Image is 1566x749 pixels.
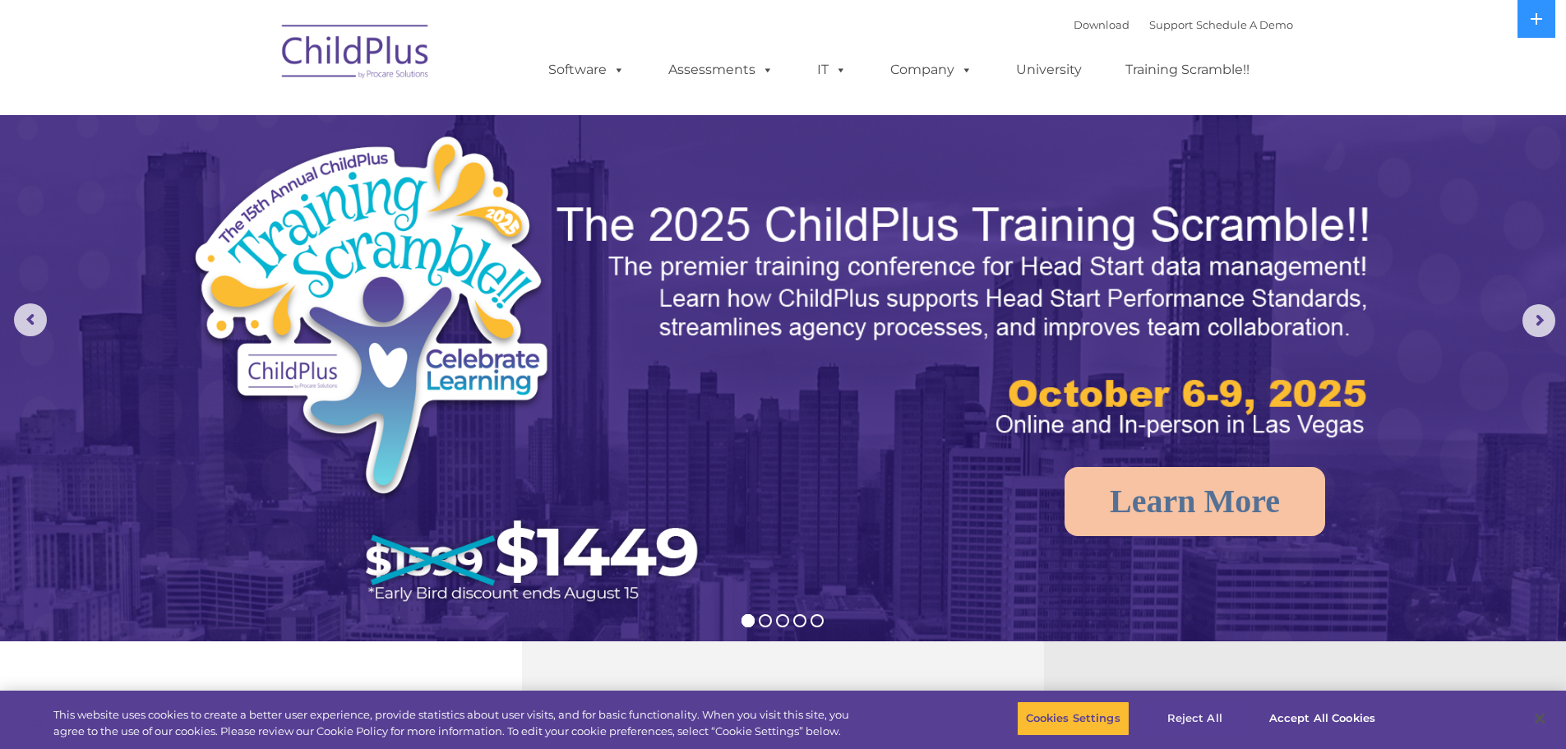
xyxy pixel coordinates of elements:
[1522,700,1558,737] button: Close
[1196,18,1293,31] a: Schedule A Demo
[1074,18,1293,31] font: |
[1017,701,1129,736] button: Cookies Settings
[229,109,279,121] span: Last name
[1143,701,1246,736] button: Reject All
[801,53,863,86] a: IT
[874,53,989,86] a: Company
[1149,18,1193,31] a: Support
[1000,53,1098,86] a: University
[1065,467,1325,536] a: Learn More
[652,53,790,86] a: Assessments
[1109,53,1266,86] a: Training Scramble!!
[274,13,438,95] img: ChildPlus by Procare Solutions
[229,176,298,188] span: Phone number
[532,53,641,86] a: Software
[1074,18,1129,31] a: Download
[1260,701,1384,736] button: Accept All Cookies
[53,707,862,739] div: This website uses cookies to create a better user experience, provide statistics about user visit...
